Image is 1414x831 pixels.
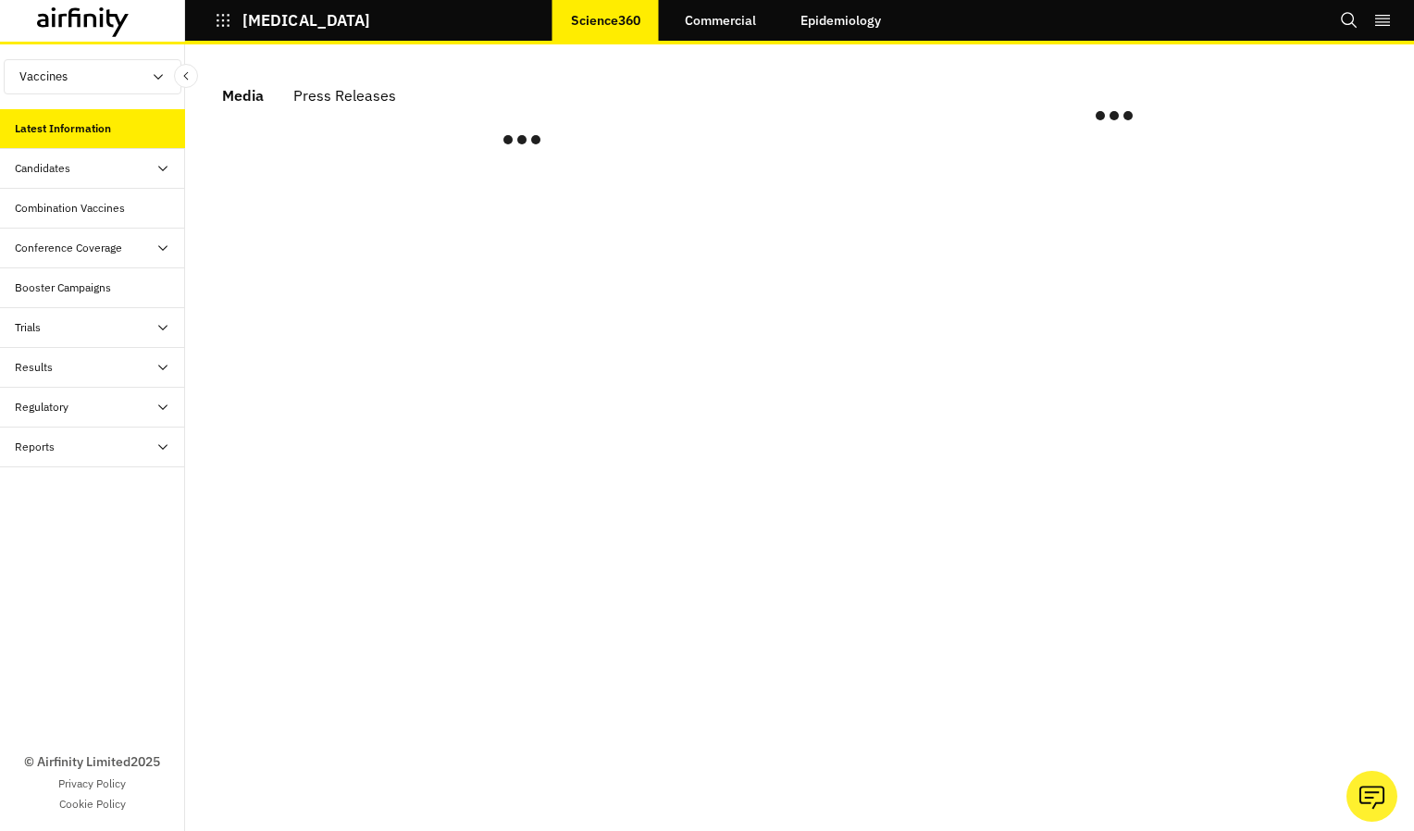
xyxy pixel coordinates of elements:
p: [MEDICAL_DATA] [242,12,370,29]
div: Trials [15,319,41,336]
a: Privacy Policy [58,775,126,792]
button: [MEDICAL_DATA] [215,5,370,36]
div: Media [222,81,264,109]
a: Cookie Policy [59,796,126,812]
div: Candidates [15,160,70,177]
button: Vaccines [4,59,181,94]
div: Combination Vaccines [15,200,125,217]
button: Search [1340,5,1358,36]
button: Close Sidebar [174,64,198,88]
div: Results [15,359,53,376]
div: Latest Information [15,120,111,137]
div: Reports [15,439,55,455]
p: © Airfinity Limited 2025 [24,752,160,772]
button: Ask our analysts [1346,771,1397,822]
div: Press Releases [293,81,396,109]
div: Conference Coverage [15,240,122,256]
p: Science360 [571,13,640,28]
div: Booster Campaigns [15,279,111,296]
div: Regulatory [15,399,68,415]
